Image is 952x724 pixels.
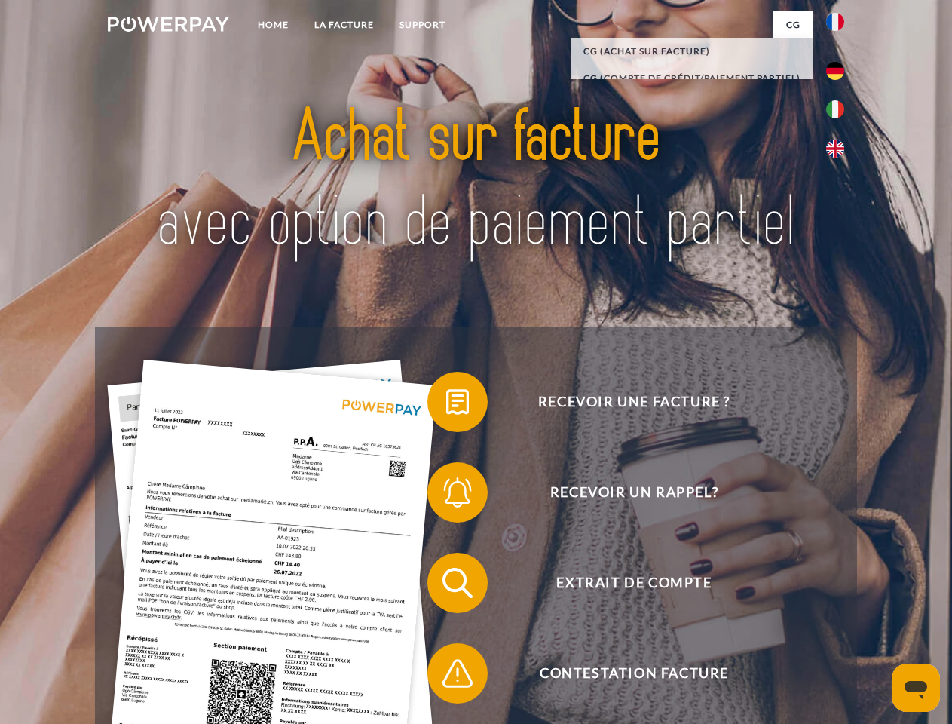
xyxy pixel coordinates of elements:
[439,655,476,692] img: qb_warning.svg
[387,11,458,38] a: Support
[427,462,819,523] button: Recevoir un rappel?
[427,553,819,613] button: Extrait de compte
[571,38,813,65] a: CG (achat sur facture)
[439,383,476,421] img: qb_bill.svg
[892,664,940,712] iframe: Bouton de lancement de la fenêtre de messagerie
[449,553,819,613] span: Extrait de compte
[439,474,476,511] img: qb_bell.svg
[439,564,476,602] img: qb_search.svg
[826,140,844,158] img: en
[826,100,844,118] img: it
[826,13,844,31] img: fr
[302,11,387,38] a: LA FACTURE
[427,643,819,704] button: Contestation Facture
[427,372,819,432] button: Recevoir une facture ?
[449,462,819,523] span: Recevoir un rappel?
[449,372,819,432] span: Recevoir une facture ?
[108,17,229,32] img: logo-powerpay-white.svg
[571,65,813,92] a: CG (Compte de crédit/paiement partiel)
[826,62,844,80] img: de
[144,72,808,289] img: title-powerpay_fr.svg
[773,11,813,38] a: CG
[449,643,819,704] span: Contestation Facture
[245,11,302,38] a: Home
